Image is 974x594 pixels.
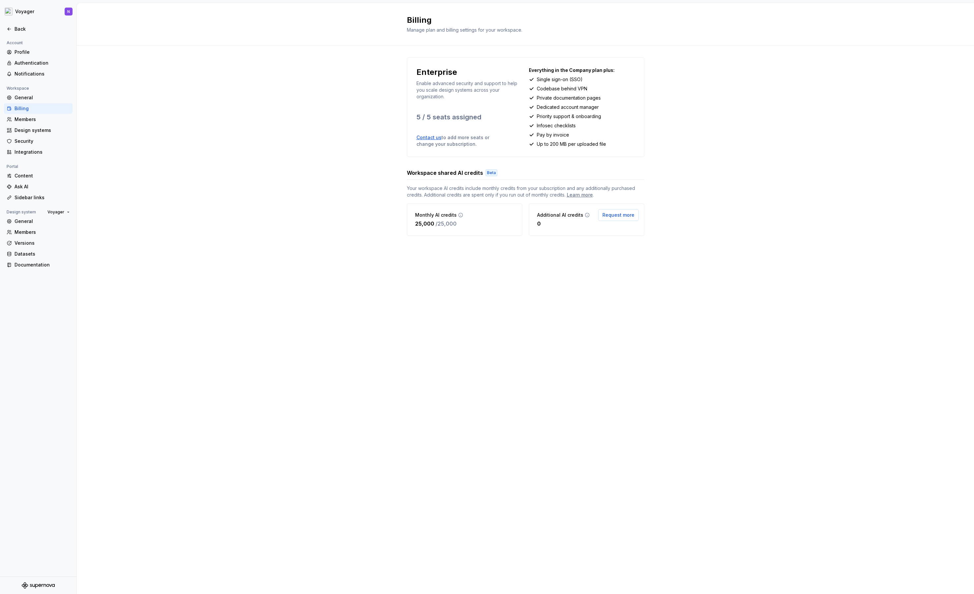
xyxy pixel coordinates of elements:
[15,94,70,101] div: General
[598,209,639,221] button: Request more
[4,208,39,216] div: Design system
[15,240,70,246] div: Versions
[416,67,457,78] p: Enterprise
[4,181,73,192] a: Ask AI
[15,251,70,257] div: Datasets
[5,8,13,16] img: e5527c48-e7d1-4d25-8110-9641689f5e10.png
[416,135,441,140] a: Contact us
[4,163,21,171] div: Portal
[537,122,576,129] p: Infosec checklists
[15,172,70,179] div: Content
[416,134,506,147] p: to add more seats or change your subscription.
[15,60,70,66] div: Authentication
[407,185,644,198] span: Your workspace AI credits include monthly credits from your subscription and any additionally pur...
[537,141,606,147] p: Up to 200 MB per uploaded file
[537,95,601,101] p: Private documentation pages
[416,80,522,100] p: Enable advanced security and support to help you scale design systems across your organization.
[4,216,73,227] a: General
[4,147,73,157] a: Integrations
[15,127,70,134] div: Design systems
[15,218,70,225] div: General
[4,39,25,47] div: Account
[15,105,70,112] div: Billing
[537,104,599,110] p: Dedicated account manager
[4,58,73,68] a: Authentication
[4,192,73,203] a: Sidebar links
[4,260,73,270] a: Documentation
[4,24,73,34] a: Back
[4,114,73,125] a: Members
[15,262,70,268] div: Documentation
[4,47,73,57] a: Profile
[436,220,457,228] p: / 25,000
[4,227,73,237] a: Members
[529,67,635,74] p: Everything in the Company plan plus:
[15,229,70,235] div: Members
[537,76,583,83] p: Single sign-on (SSO)
[15,116,70,123] div: Members
[407,27,522,33] span: Manage plan and billing settings for your workspace.
[415,212,457,218] p: Monthly AI credits
[4,249,73,259] a: Datasets
[4,238,73,248] a: Versions
[407,15,636,25] h2: Billing
[15,183,70,190] div: Ask AI
[537,85,587,92] p: Codebase behind VPN
[407,169,483,177] h3: Workspace shared AI credits
[1,4,75,19] button: VoyagerN
[537,113,601,120] p: Priority support & onboarding
[47,209,64,215] span: Voyager
[602,212,634,218] span: Request more
[15,138,70,144] div: Security
[486,170,497,176] div: Beta
[15,71,70,77] div: Notifications
[15,194,70,201] div: Sidebar links
[4,69,73,79] a: Notifications
[15,26,70,32] div: Back
[4,103,73,114] a: Billing
[4,171,73,181] a: Content
[537,132,569,138] p: Pay by invoice
[15,149,70,155] div: Integrations
[15,8,34,15] div: Voyager
[537,212,583,218] p: Additional AI credits
[567,192,593,198] a: Learn more
[4,92,73,103] a: General
[15,49,70,55] div: Profile
[4,125,73,136] a: Design systems
[4,136,73,146] a: Security
[415,220,434,228] p: 25,000
[67,9,70,14] div: N
[4,84,32,92] div: Workspace
[416,112,522,122] p: 5 / 5 seats assigned
[22,582,55,589] svg: Supernova Logo
[537,220,541,228] p: 0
